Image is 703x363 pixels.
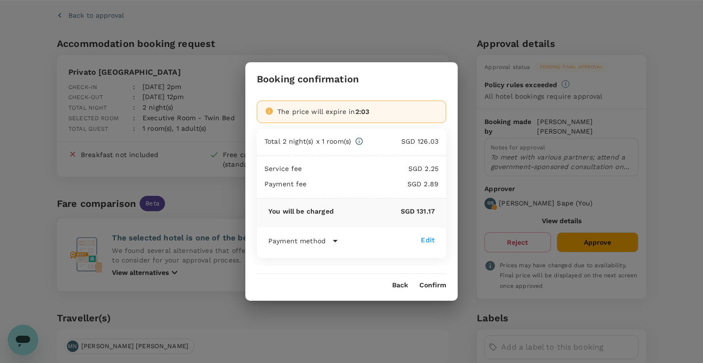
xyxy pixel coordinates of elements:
span: 2:03 [355,108,370,115]
button: Confirm [419,282,446,289]
h3: Booking confirmation [257,74,359,85]
p: You will be charged [268,206,334,216]
p: Total 2 night(s) x 1 room(s) [264,136,351,146]
div: The price will expire in [277,107,438,116]
p: SGD 2.25 [302,164,439,173]
div: Edit [421,235,435,245]
p: Payment fee [264,179,307,189]
p: Service fee [264,164,302,173]
p: SGD 131.17 [334,206,435,216]
p: SGD 2.89 [307,179,439,189]
p: SGD 126.03 [363,136,439,146]
button: Back [392,282,408,289]
p: Payment method [268,236,326,246]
